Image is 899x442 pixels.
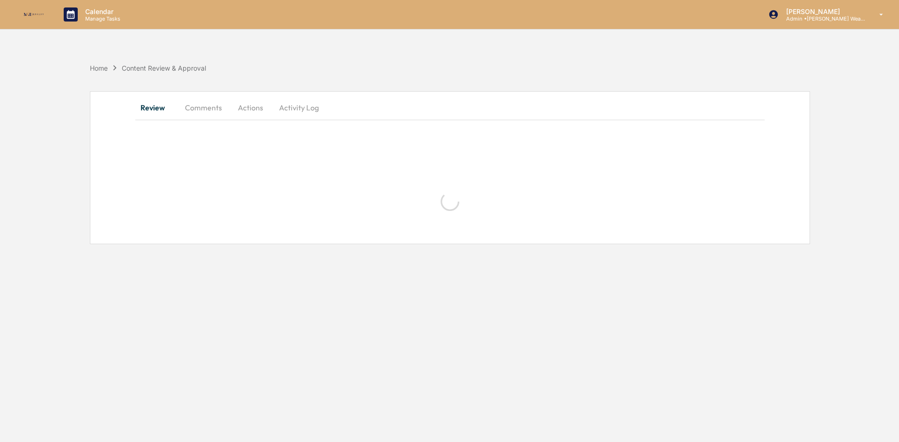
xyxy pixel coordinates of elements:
[78,15,125,22] p: Manage Tasks
[135,96,765,119] div: secondary tabs example
[177,96,229,119] button: Comments
[272,96,326,119] button: Activity Log
[779,7,866,15] p: [PERSON_NAME]
[122,64,206,72] div: Content Review & Approval
[90,64,108,72] div: Home
[22,12,45,18] img: logo
[779,15,866,22] p: Admin • [PERSON_NAME] Wealth
[229,96,272,119] button: Actions
[78,7,125,15] p: Calendar
[135,96,177,119] button: Review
